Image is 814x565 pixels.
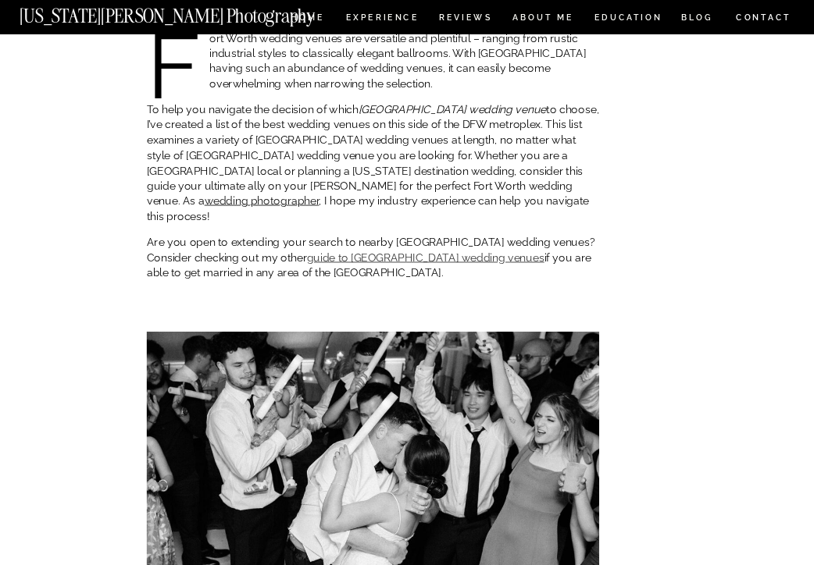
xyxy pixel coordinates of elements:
a: HOME [288,13,327,25]
a: BLOG [681,13,714,25]
a: wedding photographer [205,194,320,207]
a: EDUCATION [593,13,664,25]
a: REVIEWS [439,13,490,25]
p: Are you open to extending your search to nearby [GEOGRAPHIC_DATA] wedding venues? Consider checki... [147,235,599,280]
strong: A WEDDING PHOTOGRAPHER’S GUIDE TO THE BEST FORT WORTH WEDDING VENUES [160,7,586,17]
a: [US_STATE][PERSON_NAME] Photography [20,7,360,19]
a: CONTACT [735,10,791,25]
p: Fort Worth wedding venues are versatile and plentiful – ranging from rustic industrial styles to ... [147,31,599,92]
em: [GEOGRAPHIC_DATA] wedding venue [359,104,547,116]
a: ABOUT ME [512,13,574,25]
a: Experience [346,13,417,25]
a: guide to [GEOGRAPHIC_DATA] wedding venues [307,251,544,264]
p: To help you navigate the decision of which to choose, I’ve created a list of the best wedding ven... [147,103,599,225]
